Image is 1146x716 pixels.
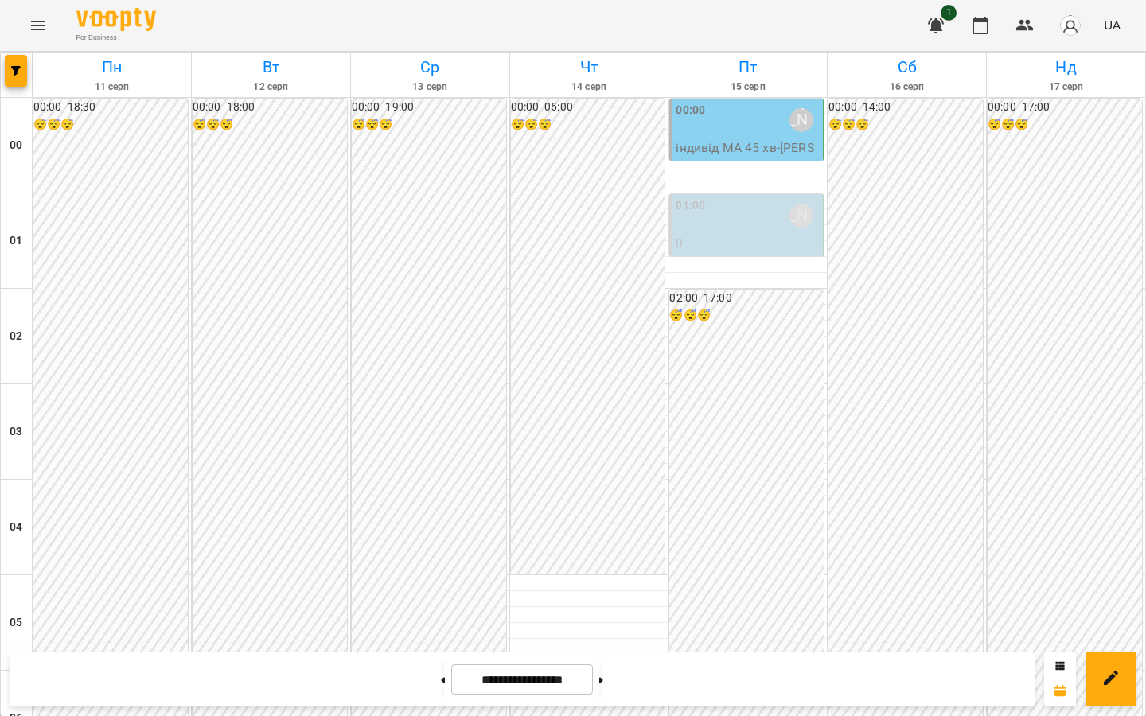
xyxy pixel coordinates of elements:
h6: 03 [10,423,22,441]
h6: 😴😴😴 [511,116,665,134]
button: UA [1097,10,1127,40]
h6: 😴😴😴 [828,116,983,134]
span: 1 [941,5,957,21]
h6: 00:00 - 18:30 [33,99,188,116]
p: індивід МА 45 хв ([PERSON_NAME]) [676,253,820,290]
span: For Business [76,33,156,43]
h6: Чт [513,55,666,80]
h6: Пт [671,55,824,80]
p: індивід МА 45 хв - [PERSON_NAME] [676,138,820,176]
h6: Сб [830,55,984,80]
img: avatar_s.png [1059,14,1082,37]
h6: 😴😴😴 [988,116,1142,134]
label: 01:00 [676,197,705,215]
h6: 05 [10,614,22,632]
h6: 13 серп [353,80,507,95]
span: UA [1104,17,1121,33]
h6: 02:00 - 17:00 [669,290,824,307]
h6: 00:00 - 18:00 [193,99,347,116]
h6: 😴😴😴 [33,116,188,134]
h6: Вт [194,55,348,80]
h6: 02 [10,328,22,345]
h6: 11 серп [35,80,189,95]
h6: Ср [353,55,507,80]
h6: 😴😴😴 [352,116,506,134]
h6: 00:00 - 19:00 [352,99,506,116]
h6: Нд [989,55,1143,80]
h6: 00:00 - 14:00 [828,99,983,116]
label: 00:00 [676,102,705,119]
div: Божко Олександра [789,108,813,132]
div: Божко Олександра [789,204,813,228]
button: Menu [19,6,57,45]
h6: 15 серп [671,80,824,95]
h6: 01 [10,232,22,250]
h6: 17 серп [989,80,1143,95]
h6: 00:00 - 05:00 [511,99,665,116]
h6: 00 [10,137,22,154]
h6: 😴😴😴 [669,307,824,325]
h6: 00:00 - 17:00 [988,99,1142,116]
h6: 04 [10,519,22,536]
h6: Пн [35,55,189,80]
h6: 12 серп [194,80,348,95]
h6: 14 серп [513,80,666,95]
h6: 😴😴😴 [193,116,347,134]
p: 0 [676,234,820,253]
h6: 16 серп [830,80,984,95]
img: Voopty Logo [76,8,156,31]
